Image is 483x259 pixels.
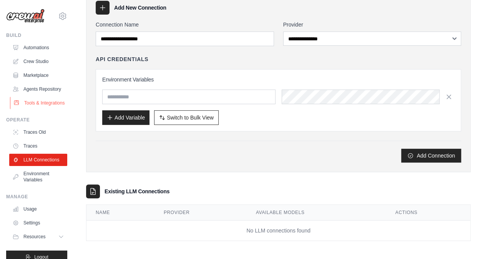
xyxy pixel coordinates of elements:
h3: Environment Variables [102,76,455,83]
button: Resources [9,231,67,243]
th: Name [86,205,154,221]
a: Marketplace [9,69,67,81]
button: Switch to Bulk View [154,110,219,125]
a: Agents Repository [9,83,67,95]
div: Build [6,32,67,38]
div: Manage [6,194,67,200]
a: Usage [9,203,67,215]
th: Actions [386,205,470,221]
a: LLM Connections [9,154,67,166]
td: No LLM connections found [86,221,470,241]
h4: API Credentials [96,55,148,63]
a: Environment Variables [9,168,67,186]
button: Add Connection [401,149,461,163]
a: Tools & Integrations [10,97,68,109]
span: Switch to Bulk View [167,114,214,121]
button: Add Variable [102,110,149,125]
span: Resources [23,234,45,240]
h3: Add New Connection [114,4,166,12]
a: Settings [9,217,67,229]
img: Logo [6,9,45,23]
label: Connection Name [96,21,274,28]
a: Traces Old [9,126,67,138]
a: Automations [9,42,67,54]
a: Crew Studio [9,55,67,68]
h3: Existing LLM Connections [105,188,169,195]
div: Operate [6,117,67,123]
label: Provider [283,21,461,28]
th: Provider [154,205,247,221]
th: Available Models [247,205,386,221]
a: Traces [9,140,67,152]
